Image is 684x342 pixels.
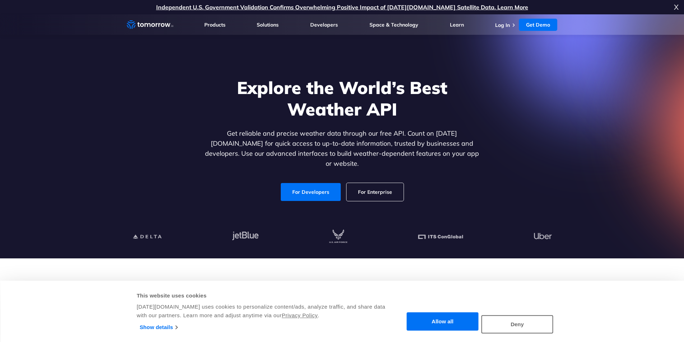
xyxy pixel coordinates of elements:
div: This website uses cookies [137,291,386,300]
a: Show details [140,322,177,333]
a: Privacy Policy [282,312,318,318]
h1: Explore the World’s Best Weather API [204,77,481,120]
a: Get Demo [519,19,557,31]
a: For Developers [281,183,341,201]
a: Developers [310,22,338,28]
a: Solutions [257,22,279,28]
a: Space & Technology [369,22,418,28]
div: [DATE][DOMAIN_NAME] uses cookies to personalize content/ads, analyze traffic, and share data with... [137,303,386,320]
p: Get reliable and precise weather data through our free API. Count on [DATE][DOMAIN_NAME] for quic... [204,128,481,169]
a: Log In [495,22,510,28]
a: Independent U.S. Government Validation Confirms Overwhelming Positive Impact of [DATE][DOMAIN_NAM... [156,4,528,11]
button: Deny [481,315,553,333]
a: Learn [450,22,464,28]
button: Allow all [407,313,479,331]
a: For Enterprise [346,183,404,201]
a: Products [204,22,225,28]
a: Home link [127,19,173,30]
